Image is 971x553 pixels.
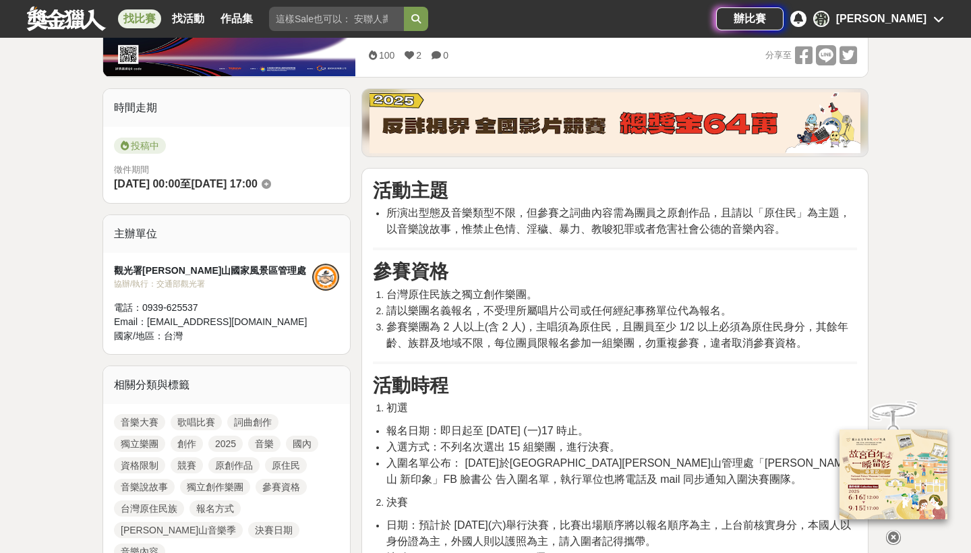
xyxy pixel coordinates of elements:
[840,430,947,519] img: 968ab78a-c8e5-4181-8f9d-94c24feca916.png
[416,50,421,61] span: 2
[256,479,307,495] a: 參賽資格
[286,436,318,452] a: 國內
[386,441,620,453] span: 入選方式：不列名次選出 15 組樂團，進行決賽。
[386,496,408,508] span: 決賽
[114,436,165,452] a: 獨立樂團
[114,138,166,154] span: 投稿中
[167,9,210,28] a: 找活動
[114,457,165,473] a: 資格限制
[443,50,448,61] span: 0
[114,330,164,341] span: 國家/地區：
[118,9,161,28] a: 找比賽
[269,7,404,31] input: 這樣Sale也可以： 安聯人壽創意銷售法募集
[227,414,278,430] a: 詞曲創作
[208,436,243,452] a: 2025
[103,215,350,253] div: 主辦單位
[248,522,299,538] a: 決賽日期
[265,457,307,473] a: 原住民
[114,264,312,278] div: 觀光署[PERSON_NAME]山國家風景區管理處
[386,289,537,300] span: 台灣原住民族之獨立創作樂團。
[114,500,184,517] a: 台灣原住民族
[386,402,408,413] span: 初選
[114,479,175,495] a: 音樂說故事
[716,7,784,30] a: 辦比賽
[765,45,792,65] span: 分享至
[373,261,448,282] strong: 參賽資格
[164,330,183,341] span: 台灣
[114,165,149,175] span: 徵件期間
[189,500,241,517] a: 報名方式
[379,50,394,61] span: 100
[208,457,260,473] a: 原創作品
[373,180,448,201] strong: 活動主題
[114,414,165,430] a: 音樂大賽
[191,178,257,190] span: [DATE] 17:00
[836,11,926,27] div: [PERSON_NAME]
[103,89,350,127] div: 時間走期
[248,436,281,452] a: 音樂
[386,457,854,485] span: 入圍名單公布： [DATE]於[GEOGRAPHIC_DATA][PERSON_NAME]山管理處「[PERSON_NAME]山 新印象」FB 臉書公 告入圍名單，執行單位也將電話及 mail ...
[370,92,860,153] img: 760c60fc-bf85-49b1-bfa1-830764fee2cd.png
[114,315,312,329] div: Email： [EMAIL_ADDRESS][DOMAIN_NAME]
[386,321,848,349] span: 參賽樂團為 2 人以上(含 2 人)，主唱須為原住民，且團員至少 1/2 以上必須為原住民身分，其餘年齡、族群及地域不限，每位團員限報名參加一組樂團，勿重複參賽，違者取消參賽資格。
[373,375,448,396] strong: 活動時程
[180,479,250,495] a: 獨立創作樂團
[813,11,829,27] div: 鄧
[386,207,850,235] span: 所演出型態及音樂類型不限，但參賽之詞曲內容需為團員之原創作品，且請以「原住民」為主題，以音樂說故事，惟禁止色情、淫穢、暴力、教唆犯罪或者危害社會公德的音樂內容。
[114,178,180,190] span: [DATE] 00:00
[171,414,222,430] a: 歌唱比賽
[171,457,203,473] a: 競賽
[114,301,312,315] div: 電話： 0939-625537
[171,436,203,452] a: 創作
[386,305,732,316] span: 請以樂團名義報名，不受理所屬唱片公司或任何經紀事務單位代為報名。
[180,178,191,190] span: 至
[114,522,243,538] a: [PERSON_NAME]山音樂季
[215,9,258,28] a: 作品集
[386,519,851,547] span: 日期：預計於 [DATE](六)舉行決賽，比賽出場順序將以報名順序為主，上台前核實身分，本國人以身份證為主，外國人則以護照為主，請入圍者記得攜帶。
[386,425,589,436] span: 報名日期：即日起至 [DATE] (一)17 時止。
[114,278,312,290] div: 協辦/執行： 交通部觀光署
[103,366,350,404] div: 相關分類與標籤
